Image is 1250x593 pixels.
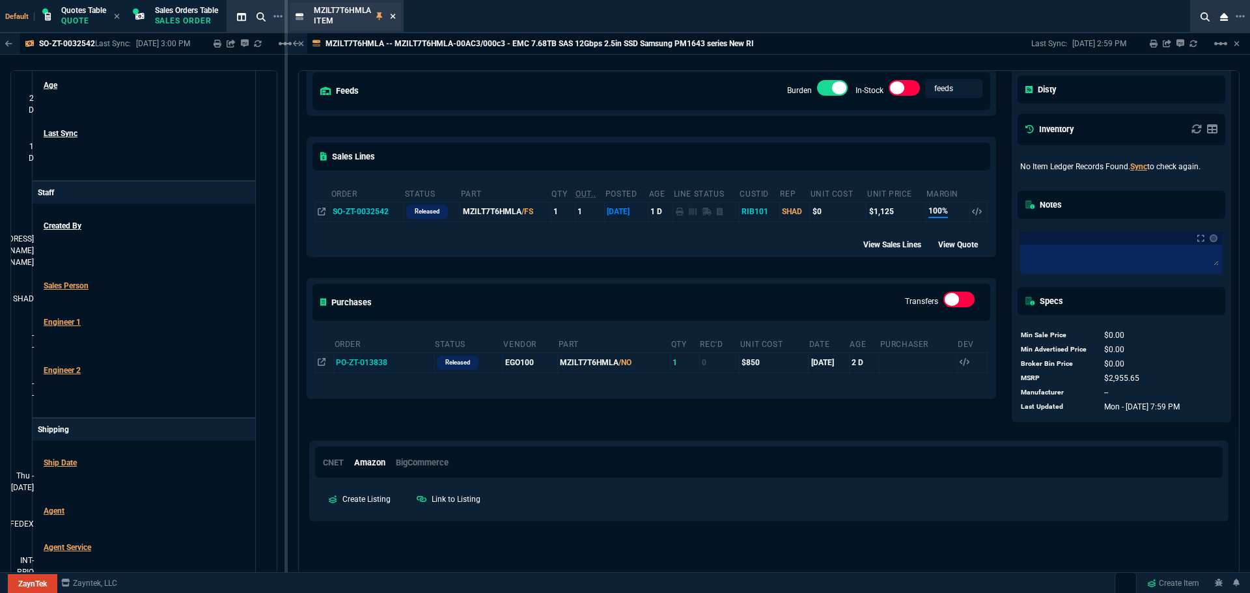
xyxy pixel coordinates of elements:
td: 1 [551,202,575,221]
span: /NO [618,358,632,367]
span: 100% [928,205,948,218]
span: Age [44,81,57,90]
td: Last Updated [1020,400,1092,414]
tr: 10/5/25 => 7:00 PM [38,74,250,122]
p: MZILT7T6HMLA -- MZILT7T6HMLA-00AC3/000c3 - EMC 7.68TB SAS 12Gbps 2.5in SSD Samsung PM1643 series ... [326,38,754,49]
td: 1 D [648,202,673,221]
th: Rep [779,184,809,202]
label: In-Stock [855,86,883,95]
td: Min Sale Price [1020,328,1092,342]
h5: feeds [320,85,359,97]
tr: undefined [38,451,250,499]
div: View Sales Lines [863,238,933,251]
a: Hide Workbench [298,38,304,49]
p: Released [415,206,439,217]
span: /FS [521,207,533,216]
tr: undefined [38,274,250,310]
td: MSRP [1020,371,1092,385]
span: Default [5,12,35,21]
td: $1,125 [867,202,926,221]
p: No Item Ledger Records Found. to check again. [1020,161,1223,172]
h6: CNET [323,458,344,468]
mat-icon: Example home icon [1213,36,1229,51]
a: Create Item [1142,573,1204,593]
p: Staff [33,182,255,204]
th: Status [404,184,460,202]
div: $0 [812,206,865,217]
span: FEDEX [10,518,34,530]
h5: Purchases [320,296,372,309]
td: 1 [671,353,700,372]
nx-icon: Split Panels [232,9,251,25]
span: Sales Orders Table [155,6,218,15]
td: MZILT7T6HMLA [558,353,671,372]
nx-icon: Back to Table [5,39,12,48]
th: Vendor [503,334,557,353]
th: Dev [957,334,987,353]
nx-fornida-value: PO-ZT-013838 [336,357,432,368]
nx-icon: Open New Tab [273,10,283,23]
th: Rec'd [699,334,739,353]
td: [DATE] [809,353,849,372]
h6: Amazon [354,458,385,468]
p: Shipping [33,419,255,441]
p: Released [445,357,470,368]
nx-icon: Close Workbench [1215,9,1233,25]
td: Min Advertised Price [1020,342,1092,357]
h5: Specs [1025,295,1063,307]
th: CustId [739,184,779,202]
tr: undefined [1020,400,1181,414]
td: [DATE] [605,202,648,221]
tr: undefined [1020,357,1181,371]
td: $850 [740,353,809,372]
th: Posted [605,184,648,202]
span: 10/6/25 => 3:00 PM [29,141,34,164]
tr: undefined [1020,342,1181,357]
span: 2955.65 [1104,374,1139,383]
td: 0 [699,353,739,372]
label: Transfers [905,297,938,306]
td: RIB101 [739,202,779,221]
span: -- [1104,388,1108,397]
div: View Quote [938,238,990,251]
th: Part [558,334,671,353]
th: Line Status [673,184,740,202]
div: In-Stock [889,80,920,101]
td: SHAD [779,202,809,221]
span: INT-PRIO [17,555,34,578]
nx-icon: Close Tab [390,12,396,22]
span: Last Sync [44,129,77,138]
nx-icon: Search [251,9,271,25]
p: SO-ZT-0032542 [39,38,95,49]
th: Age [849,334,879,353]
span: Quotes Table [61,6,106,15]
span: PO-ZT-013838 [336,358,387,367]
tr: 10/6/25 => 3:00 PM [38,122,250,170]
nx-icon: Open In Opposite Panel [318,207,326,216]
span: SHAD [13,293,34,305]
abbr: Outstanding (To Ship) [576,189,596,199]
tr: undefined [38,499,250,536]
a: Hide Workbench [1234,38,1240,49]
td: SO-ZT-0032542 [331,202,404,221]
h5: Sales Lines [320,150,375,163]
th: Unit Cost [810,184,867,202]
h5: Disty [1025,83,1056,96]
td: MZILT7T6HMLA [460,202,551,221]
span: 2025-10-09T00:00:00.000Z [11,470,34,493]
th: Order [331,184,404,202]
nx-icon: Close Tab [114,12,120,22]
td: 1 [575,202,604,221]
p: Sales Order [155,16,218,26]
th: Qty [671,334,700,353]
h5: Notes [1025,199,1062,211]
label: Burden [787,86,812,95]
tr: undefined [38,214,250,274]
span: 1759780781194 [1104,402,1180,411]
a: msbcCompanyName [57,577,121,589]
th: Unit Cost [740,334,809,353]
p: Quote [61,16,106,26]
span: Ship Date [44,458,77,467]
th: Date [809,334,849,353]
p: Item [314,16,371,26]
